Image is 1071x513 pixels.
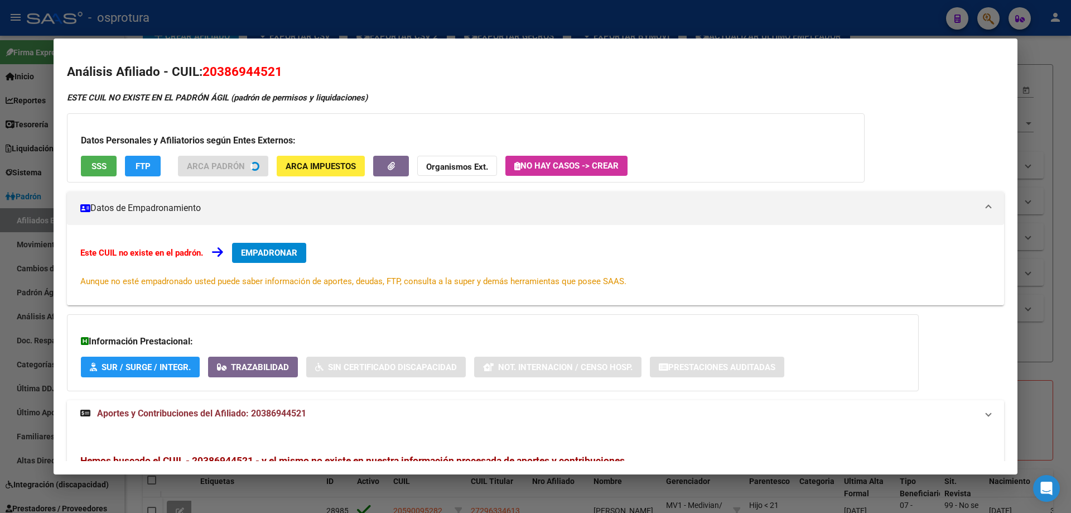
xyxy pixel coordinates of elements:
span: No hay casos -> Crear [514,161,619,171]
strong: Organismos Ext. [426,162,488,172]
h3: Información Prestacional: [81,335,905,348]
h2: Análisis Afiliado - CUIL: [67,63,1004,81]
button: ARCA Impuestos [277,156,365,176]
span: SSS [91,161,107,171]
span: 20386944521 [202,64,282,79]
div: Datos de Empadronamiento [67,225,1004,305]
span: ARCA Padrón [187,161,245,171]
div: Open Intercom Messenger [1033,475,1060,502]
button: ARCA Padrón [178,156,268,176]
span: FTP [136,161,151,171]
span: EMPADRONAR [241,248,297,258]
span: Prestaciones Auditadas [668,362,775,372]
button: SUR / SURGE / INTEGR. [81,357,200,377]
span: Trazabilidad [231,362,289,372]
span: Sin Certificado Discapacidad [328,362,457,372]
mat-expansion-panel-header: Datos de Empadronamiento [67,191,1004,225]
mat-panel-title: Datos de Empadronamiento [80,202,977,215]
span: Aportes y Contribuciones del Afiliado: 20386944521 [97,408,306,419]
strong: ESTE CUIL NO EXISTE EN EL PADRÓN ÁGIL (padrón de permisos y liquidaciones) [67,93,368,103]
span: ARCA Impuestos [286,161,356,171]
span: SUR / SURGE / INTEGR. [102,362,191,372]
button: Not. Internacion / Censo Hosp. [474,357,641,377]
button: Trazabilidad [208,357,298,377]
span: Not. Internacion / Censo Hosp. [498,362,633,372]
button: SSS [81,156,117,176]
span: Hemos buscado el CUIL - 20386944521 - y el mismo no existe en nuestra información procesada de ap... [80,455,625,466]
strong: Este CUIL no existe en el padrón. [80,248,203,258]
button: Sin Certificado Discapacidad [306,357,466,377]
button: Prestaciones Auditadas [650,357,784,377]
button: No hay casos -> Crear [505,156,628,176]
button: FTP [125,156,161,176]
button: EMPADRONAR [232,243,306,263]
h3: Datos Personales y Afiliatorios según Entes Externos: [81,134,851,147]
button: Organismos Ext. [417,156,497,176]
mat-expansion-panel-header: Aportes y Contribuciones del Afiliado: 20386944521 [67,400,1004,427]
span: Aunque no esté empadronado usted puede saber información de aportes, deudas, FTP, consulta a la s... [80,276,626,286]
